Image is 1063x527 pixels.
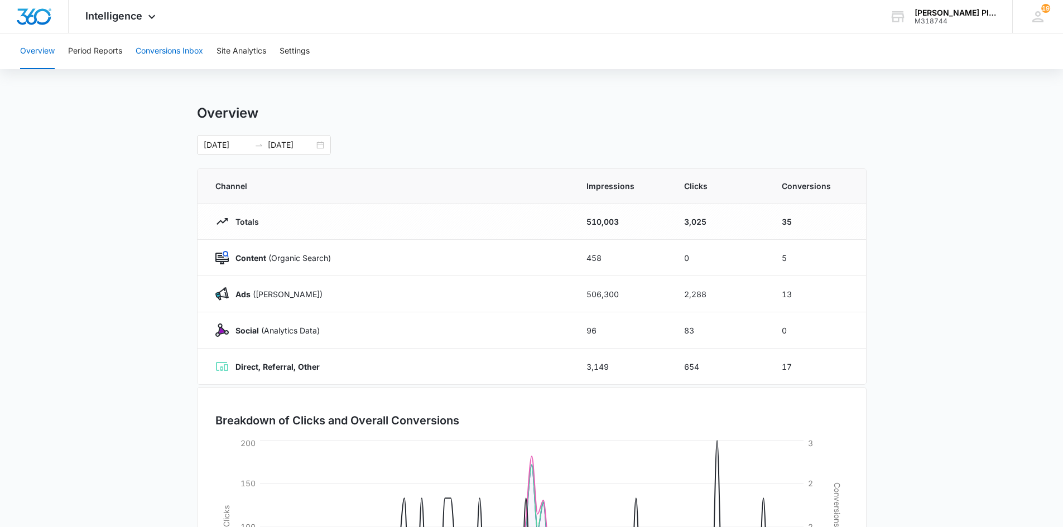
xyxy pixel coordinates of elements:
[573,276,671,312] td: 506,300
[280,33,310,69] button: Settings
[768,276,866,312] td: 13
[671,349,768,385] td: 654
[671,204,768,240] td: 3,025
[573,204,671,240] td: 510,003
[235,289,251,299] strong: Ads
[768,204,866,240] td: 35
[254,141,263,149] span: to
[808,438,813,448] tspan: 3
[204,139,250,151] input: Start date
[268,139,314,151] input: End date
[215,412,459,429] h3: Breakdown of Clicks and Overall Conversions
[833,482,842,527] tspan: Conversions
[68,33,122,69] button: Period Reports
[768,312,866,349] td: 0
[684,180,755,192] span: Clicks
[235,362,320,371] strong: Direct, Referral, Other
[136,33,203,69] button: Conversions Inbox
[235,253,266,263] strong: Content
[241,438,256,448] tspan: 200
[808,478,813,488] tspan: 2
[573,349,671,385] td: 3,149
[20,33,55,69] button: Overview
[586,180,657,192] span: Impressions
[782,180,848,192] span: Conversions
[241,478,256,488] tspan: 150
[85,10,142,22] span: Intelligence
[215,287,229,301] img: Ads
[215,323,229,337] img: Social
[235,326,259,335] strong: Social
[197,105,258,122] h1: Overview
[221,505,230,527] tspan: Clicks
[573,240,671,276] td: 458
[768,349,866,385] td: 17
[229,252,331,264] p: (Organic Search)
[215,180,560,192] span: Channel
[573,312,671,349] td: 96
[768,240,866,276] td: 5
[915,17,996,25] div: account id
[915,8,996,17] div: account name
[229,288,323,300] p: ([PERSON_NAME])
[671,240,768,276] td: 0
[671,276,768,312] td: 2,288
[229,325,320,336] p: (Analytics Data)
[215,251,229,264] img: Content
[1041,4,1050,13] span: 19
[254,141,263,149] span: swap-right
[1041,4,1050,13] div: notifications count
[671,312,768,349] td: 83
[217,33,266,69] button: Site Analytics
[229,216,259,228] p: Totals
